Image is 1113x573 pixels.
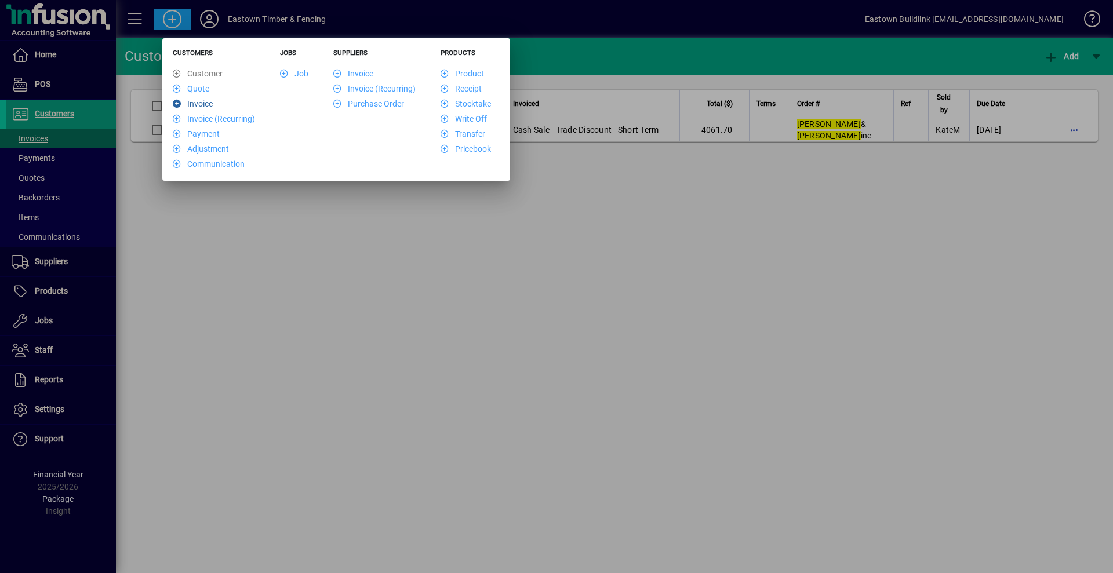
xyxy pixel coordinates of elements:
a: Invoice [173,99,213,108]
h5: Jobs [280,49,308,60]
h5: Suppliers [333,49,416,60]
a: Pricebook [441,144,491,154]
a: Quote [173,84,209,93]
a: Write Off [441,114,487,123]
a: Adjustment [173,144,229,154]
h5: Customers [173,49,255,60]
a: Transfer [441,129,485,138]
a: Communication [173,159,245,169]
a: Invoice [333,69,373,78]
a: Stocktake [441,99,491,108]
a: Receipt [441,84,482,93]
a: Invoice (Recurring) [333,84,416,93]
a: Job [280,69,308,78]
a: Invoice (Recurring) [173,114,255,123]
a: Product [441,69,484,78]
h5: Products [441,49,491,60]
a: Payment [173,129,220,138]
a: Purchase Order [333,99,404,108]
